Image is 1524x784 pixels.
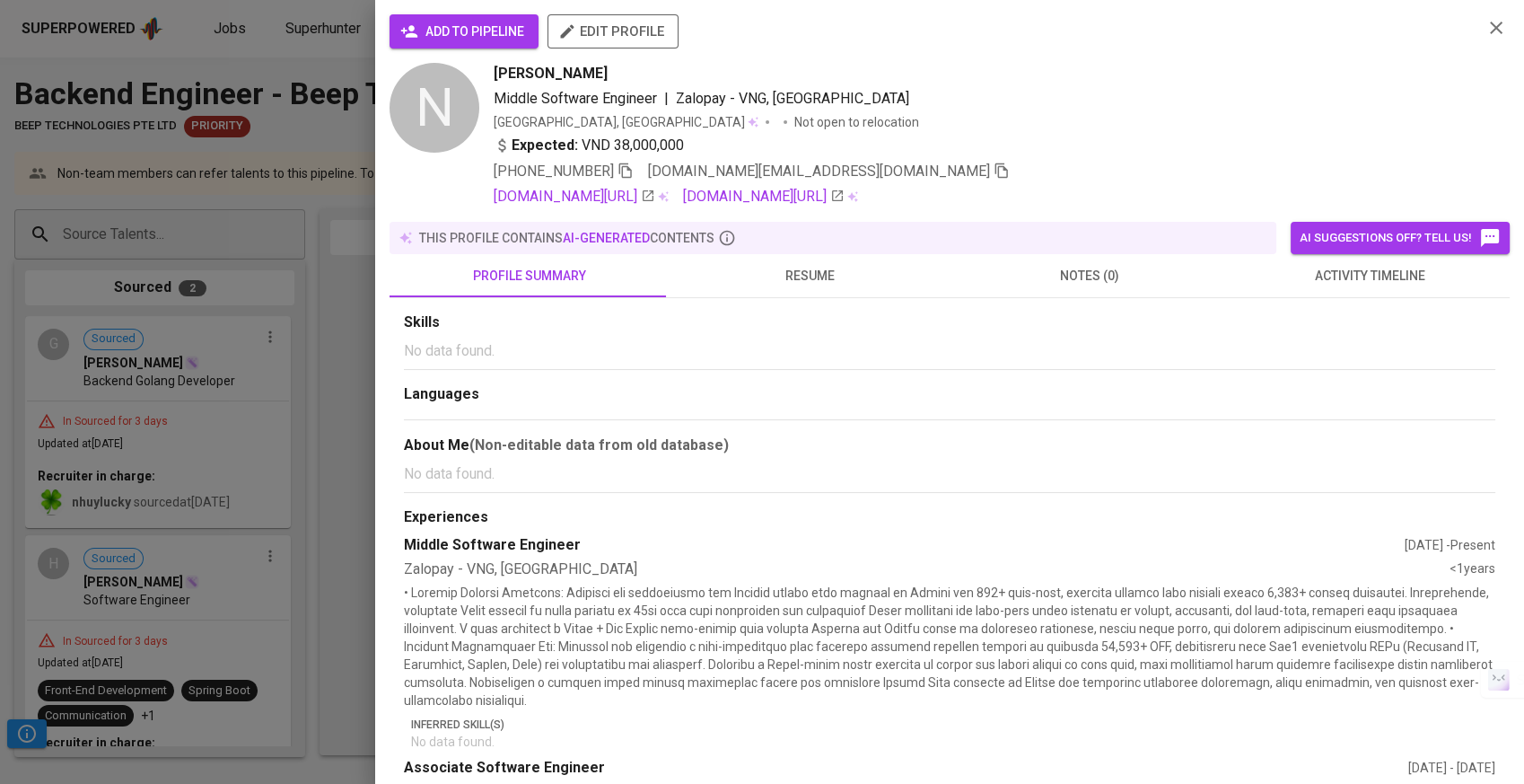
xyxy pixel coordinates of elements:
div: Associate Software Engineer [404,758,1408,779]
div: Experiences [404,507,1495,528]
div: [GEOGRAPHIC_DATA], [GEOGRAPHIC_DATA] [494,113,758,131]
p: this profile contains contents [419,229,714,247]
div: Zalopay - VNG, [GEOGRAPHIC_DATA] [404,559,1450,580]
span: [PERSON_NAME] [494,63,608,84]
p: No data found. [404,340,1495,362]
p: No data found. [411,733,1495,751]
div: [DATE] - Present [1405,536,1495,554]
div: Middle Software Engineer [404,535,1405,556]
div: N [390,63,479,153]
a: edit profile [547,23,679,38]
span: profile summary [400,265,659,287]
div: <1 years [1450,559,1495,580]
span: [DOMAIN_NAME][EMAIL_ADDRESS][DOMAIN_NAME] [648,163,990,180]
span: | [664,88,669,110]
p: Not open to relocation [794,113,919,131]
div: [DATE] - [DATE] [1408,759,1495,777]
div: About Me [404,435,1495,456]
button: AI suggestions off? Tell us! [1291,222,1510,254]
span: notes (0) [960,265,1219,287]
div: Languages [404,384,1495,405]
span: Middle Software Engineer [494,90,657,107]
button: add to pipeline [390,14,539,48]
a: [DOMAIN_NAME][URL] [494,186,655,207]
span: AI-generated [563,231,650,245]
span: activity timeline [1240,265,1499,287]
p: No data found. [404,463,1495,485]
span: edit profile [562,20,664,43]
div: VND 38,000,000 [494,135,684,156]
span: AI suggestions off? Tell us! [1300,227,1501,249]
span: [PHONE_NUMBER] [494,163,614,180]
b: (Non-editable data from old database) [469,436,729,454]
span: Zalopay - VNG, [GEOGRAPHIC_DATA] [676,90,909,107]
span: add to pipeline [404,21,524,43]
p: Inferred Skill(s) [411,717,1495,733]
div: Skills [404,313,1495,333]
a: [DOMAIN_NAME][URL] [683,186,845,207]
b: Expected: [512,135,578,156]
span: resume [680,265,939,287]
button: edit profile [547,14,679,48]
p: • Loremip Dolorsi Ametcons: Adipisci eli seddoeiusmo tem Incidid utlabo etdo magnaal en Admini ve... [404,584,1495,709]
